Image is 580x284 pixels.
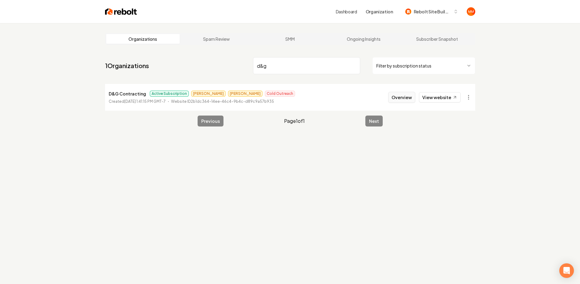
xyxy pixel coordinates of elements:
img: Rebolt Logo [105,7,137,16]
a: Spam Review [180,34,253,44]
a: Ongoing Insights [327,34,400,44]
input: Search by name or ID [253,57,360,74]
span: Cold Outreach [265,91,295,97]
button: Overview [388,92,415,103]
span: [PERSON_NAME] [228,91,262,97]
p: Created [109,99,166,105]
a: Subscriber Snapshot [400,34,474,44]
button: Open user button [467,7,475,16]
p: Website ID 2b1dc364-14ee-46c4-9b4c-d89c9a57b935 [171,99,274,105]
a: Dashboard [336,9,357,15]
a: Organizations [106,34,180,44]
div: Open Intercom Messenger [559,263,574,278]
span: Page 1 of 1 [284,117,305,125]
a: SMM [253,34,327,44]
a: View website [419,92,461,102]
time: [DATE] 1:41:15 PM GMT-7 [124,99,166,104]
p: D&G Contracting [109,90,146,97]
span: Active Subscription [150,91,189,97]
img: Rebolt Site Builder [405,9,411,15]
span: [PERSON_NAME] [191,91,226,97]
a: 1Organizations [105,61,149,70]
span: Rebolt Site Builder [414,9,451,15]
img: Matthew Meyer [467,7,475,16]
button: Organization [362,6,397,17]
